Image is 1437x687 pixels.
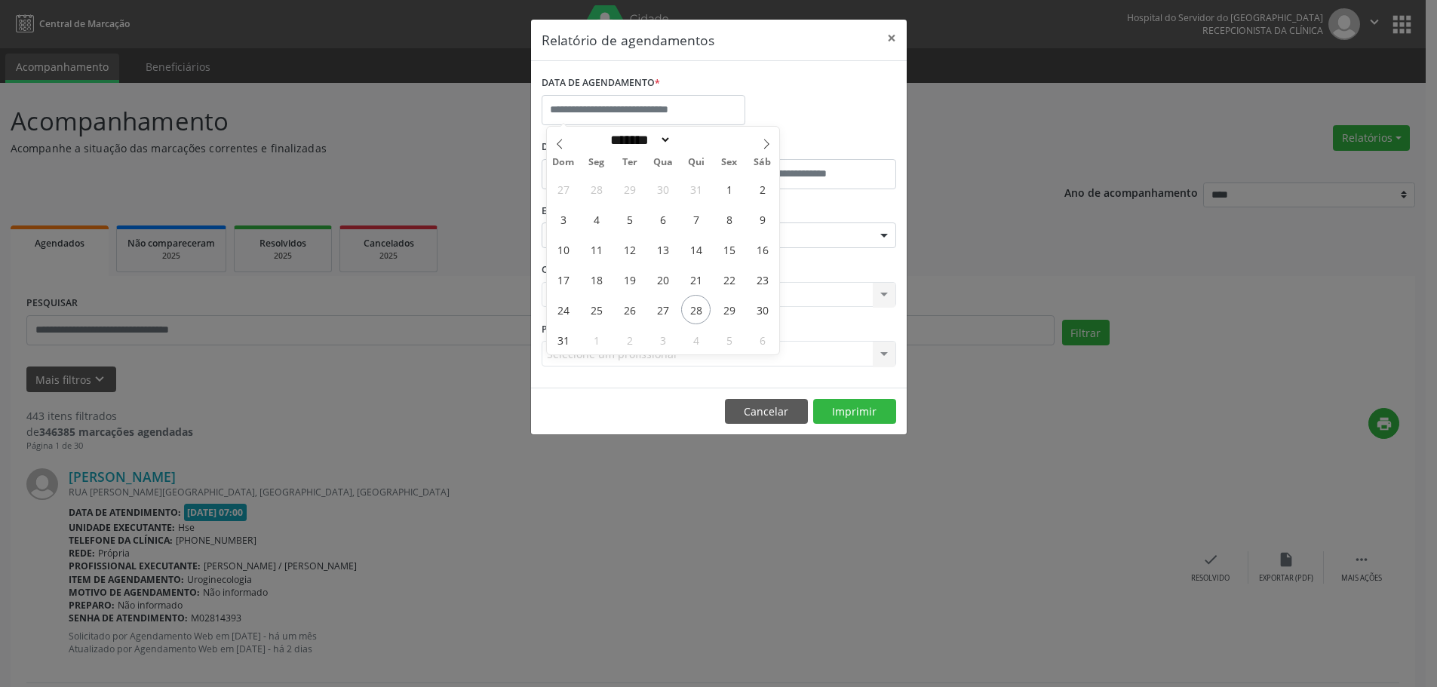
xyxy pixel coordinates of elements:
span: Julho 29, 2025 [615,174,644,204]
span: Setembro 3, 2025 [648,325,677,354]
span: Ter [613,158,646,167]
label: De [542,136,715,159]
select: Month [605,132,671,148]
span: Agosto 2, 2025 [748,174,777,204]
span: Agosto 31, 2025 [548,325,578,354]
span: Setembro 2, 2025 [615,325,644,354]
span: Agosto 10, 2025 [548,235,578,264]
span: Agosto 1, 2025 [714,174,744,204]
span: Setembro 5, 2025 [714,325,744,354]
span: Agosto 17, 2025 [548,265,578,294]
span: Julho 27, 2025 [548,174,578,204]
button: Close [877,20,907,57]
span: Setembro 4, 2025 [681,325,711,354]
span: Agosto 20, 2025 [648,265,677,294]
span: Agosto 25, 2025 [582,295,611,324]
span: Agosto 13, 2025 [648,235,677,264]
span: Julho 28, 2025 [582,174,611,204]
span: Agosto 8, 2025 [714,204,744,234]
label: PROFISSIONAL [542,317,609,341]
input: Year [671,132,721,148]
span: Setembro 6, 2025 [748,325,777,354]
span: Sex [713,158,746,167]
span: Sáb [746,158,779,167]
span: Agosto 19, 2025 [615,265,644,294]
span: Agosto 5, 2025 [615,204,644,234]
label: ATÉ [723,136,896,159]
span: Agosto 22, 2025 [714,265,744,294]
span: Agosto 30, 2025 [748,295,777,324]
span: Agosto 7, 2025 [681,204,711,234]
label: DATA DE AGENDAMENTO [542,72,660,95]
span: Agosto 27, 2025 [648,295,677,324]
span: Agosto 6, 2025 [648,204,677,234]
button: Cancelar [725,399,808,425]
span: Agosto 3, 2025 [548,204,578,234]
span: Agosto 11, 2025 [582,235,611,264]
span: Agosto 26, 2025 [615,295,644,324]
span: Agosto 9, 2025 [748,204,777,234]
label: ESPECIALIDADE [542,200,612,223]
span: Agosto 15, 2025 [714,235,744,264]
span: Seg [580,158,613,167]
span: Qua [646,158,680,167]
span: Dom [547,158,580,167]
h5: Relatório de agendamentos [542,30,714,50]
span: Agosto 12, 2025 [615,235,644,264]
button: Imprimir [813,399,896,425]
span: Agosto 21, 2025 [681,265,711,294]
span: Julho 31, 2025 [681,174,711,204]
label: CLÍNICA [542,259,584,282]
span: Agosto 4, 2025 [582,204,611,234]
span: Agosto 18, 2025 [582,265,611,294]
span: Agosto 28, 2025 [681,295,711,324]
span: Setembro 1, 2025 [582,325,611,354]
span: Agosto 14, 2025 [681,235,711,264]
span: Agosto 24, 2025 [548,295,578,324]
span: Qui [680,158,713,167]
span: Julho 30, 2025 [648,174,677,204]
span: Agosto 23, 2025 [748,265,777,294]
span: Agosto 29, 2025 [714,295,744,324]
span: Agosto 16, 2025 [748,235,777,264]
